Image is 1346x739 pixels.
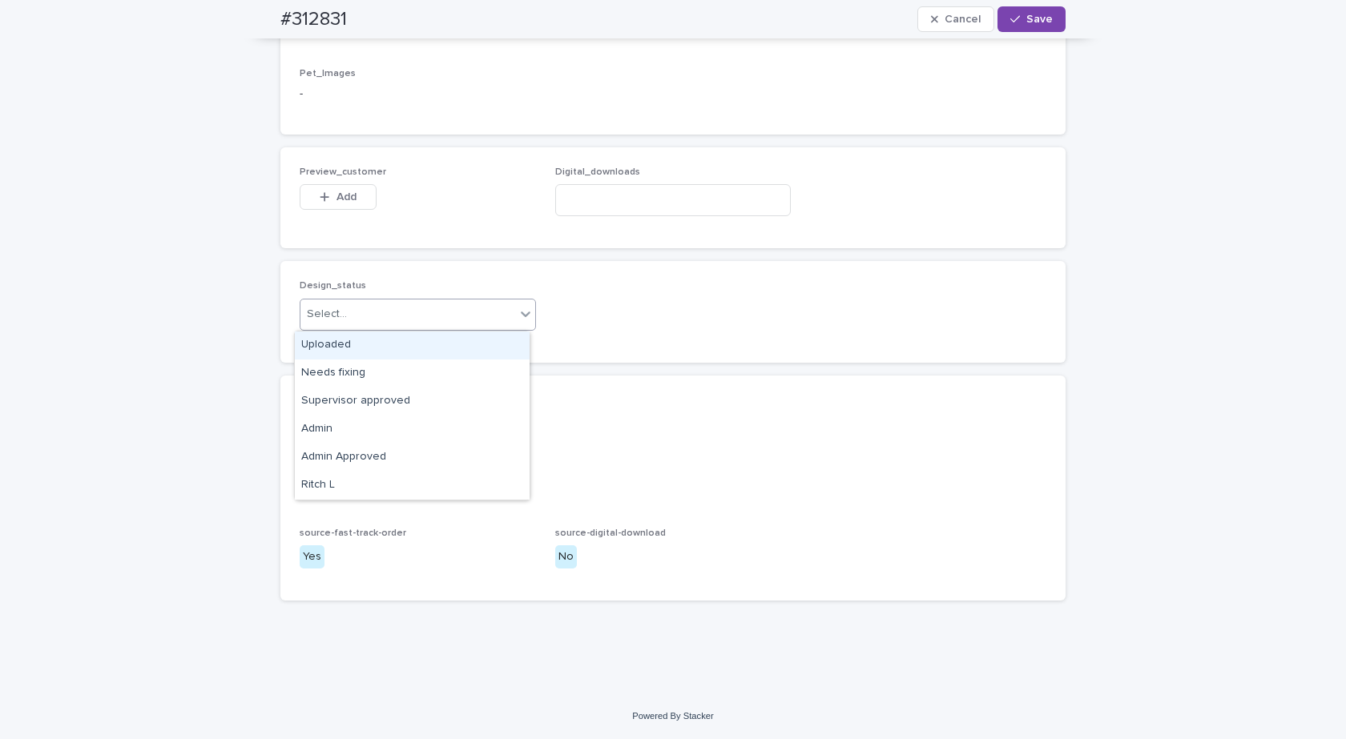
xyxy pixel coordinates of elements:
span: source-fast-track-order [300,528,406,538]
div: Uploaded [295,331,530,359]
a: Powered By Stacker [632,711,713,721]
span: Preview_customer [300,167,386,177]
span: Pet_Images [300,69,356,78]
span: Add [336,191,357,203]
span: source-digital-download [555,528,666,538]
span: Cancel [945,14,981,25]
button: Add [300,184,377,210]
div: Admin [295,416,530,444]
p: - [300,479,1046,496]
button: Save [997,6,1066,32]
div: Admin Approved [295,444,530,472]
span: Digital_downloads [555,167,640,177]
span: Design_status [300,281,366,291]
div: No [555,545,577,568]
p: - [300,86,1046,102]
div: Yes [300,545,324,568]
div: Supervisor approved [295,388,530,416]
div: Select... [307,306,347,323]
span: Save [1026,14,1053,25]
div: Needs fixing [295,359,530,388]
h2: #312831 [280,8,347,31]
p: - [300,412,1046,429]
div: Ritch L [295,472,530,500]
button: Cancel [917,6,994,32]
